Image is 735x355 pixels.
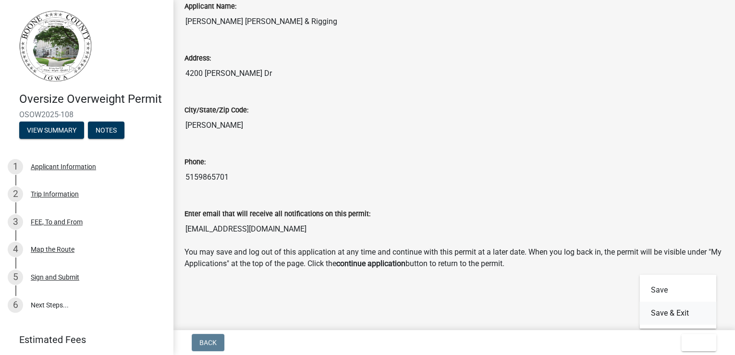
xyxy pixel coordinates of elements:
[192,334,224,351] button: Back
[184,246,723,269] p: You may save and log out of this application at any time and continue with this permit at a later...
[19,122,84,139] button: View Summary
[31,274,79,281] div: Sign and Submit
[639,275,716,329] div: Exit
[8,269,23,285] div: 5
[8,214,23,230] div: 3
[184,211,370,218] label: Enter email that will receive all notifications on this permit:
[184,159,206,166] label: Phone:
[19,10,92,82] img: Boone County, Iowa
[8,159,23,174] div: 1
[184,107,248,114] label: City/State/Zip Code:
[336,259,405,268] strong: continue application
[31,246,74,253] div: Map the Route
[88,122,124,139] button: Notes
[8,242,23,257] div: 4
[8,330,158,349] a: Estimated Fees
[8,186,23,202] div: 2
[184,3,236,10] label: Applicant Name:
[639,279,716,302] button: Save
[31,163,96,170] div: Applicant Information
[199,339,217,346] span: Back
[689,339,703,346] span: Exit
[681,334,716,351] button: Exit
[184,55,211,62] label: Address:
[88,127,124,135] wm-modal-confirm: Notes
[19,127,84,135] wm-modal-confirm: Summary
[31,219,83,225] div: FEE, To and From
[19,92,165,106] h4: Oversize Overweight Permit
[8,297,23,313] div: 6
[639,302,716,325] button: Save & Exit
[31,191,79,197] div: Trip Information
[19,110,154,119] span: OSOW2025-108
